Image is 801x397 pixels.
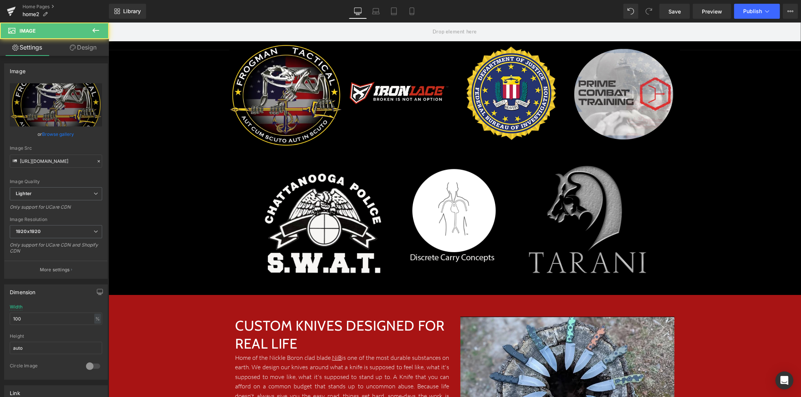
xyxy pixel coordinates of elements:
[641,4,656,19] button: Redo
[56,39,110,56] a: Design
[10,285,36,295] div: Dimension
[10,304,23,310] div: Width
[775,371,793,389] div: Open Intercom Messenger
[20,28,36,34] span: Image
[5,261,107,278] button: More settings
[10,217,102,222] div: Image Resolution
[693,4,731,19] a: Preview
[10,363,78,371] div: Circle Image
[16,229,41,234] b: 1920x1920
[10,334,102,339] div: Height
[10,64,26,74] div: Image
[40,266,70,273] p: More settings
[10,130,102,138] div: or
[10,313,102,325] input: auto
[743,8,762,14] span: Publish
[385,4,403,19] a: Tablet
[734,4,780,19] button: Publish
[10,242,102,259] div: Only support for UCare CDN and Shopify CDN
[367,4,385,19] a: Laptop
[123,8,141,15] span: Library
[783,4,798,19] button: More
[10,386,20,396] div: Link
[94,314,101,324] div: %
[10,179,102,184] div: Image Quality
[223,331,233,339] a: NiB
[668,8,681,15] span: Save
[623,4,638,19] button: Undo
[349,4,367,19] a: Desktop
[702,8,722,15] span: Preview
[42,128,74,141] a: Browse gallery
[403,4,421,19] a: Mobile
[10,342,102,354] input: auto
[109,4,146,19] a: New Library
[10,155,102,168] input: Link
[23,11,39,17] span: home2
[16,191,32,196] b: Lighter
[10,204,102,215] div: Only support for UCare CDN
[127,294,341,330] h3: CUSTOM KNIVES DESIGNED FOR REAL LIFE
[23,4,109,10] a: Home Pages
[10,146,102,151] div: Image Src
